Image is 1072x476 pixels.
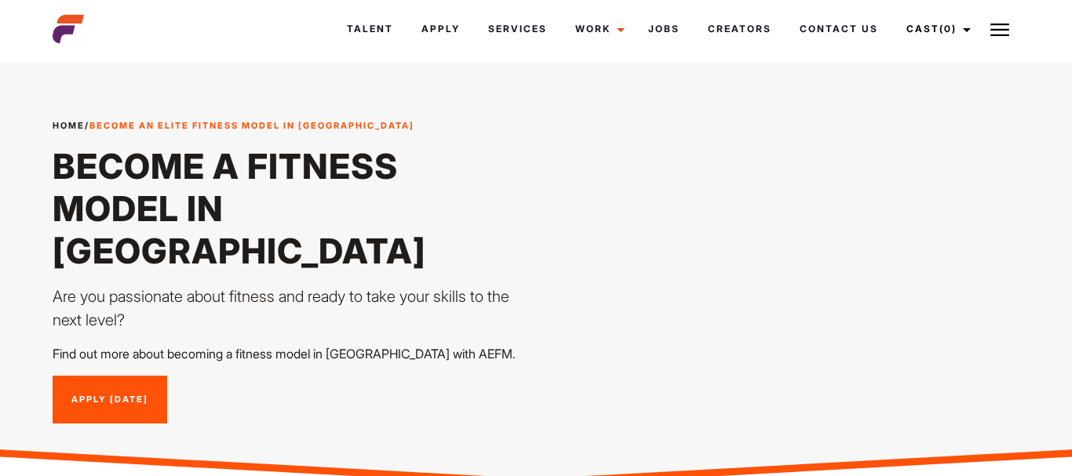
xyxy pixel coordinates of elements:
[53,145,527,272] h1: Become a Fitness Model in [GEOGRAPHIC_DATA]
[89,120,414,131] strong: Become an Elite Fitness Model in [GEOGRAPHIC_DATA]
[53,285,527,332] p: Are you passionate about fitness and ready to take your skills to the next level?
[990,20,1009,39] img: Burger icon
[53,344,527,363] p: Find out more about becoming a fitness model in [GEOGRAPHIC_DATA] with AEFM.
[407,8,474,50] a: Apply
[939,23,957,35] span: (0)
[53,120,85,131] a: Home
[892,8,980,50] a: Cast(0)
[561,8,634,50] a: Work
[786,8,892,50] a: Contact Us
[53,119,414,133] span: /
[53,376,167,424] a: Apply [DATE]
[634,8,694,50] a: Jobs
[694,8,786,50] a: Creators
[333,8,407,50] a: Talent
[53,13,84,45] img: cropped-aefm-brand-fav-22-square.png
[474,8,561,50] a: Services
